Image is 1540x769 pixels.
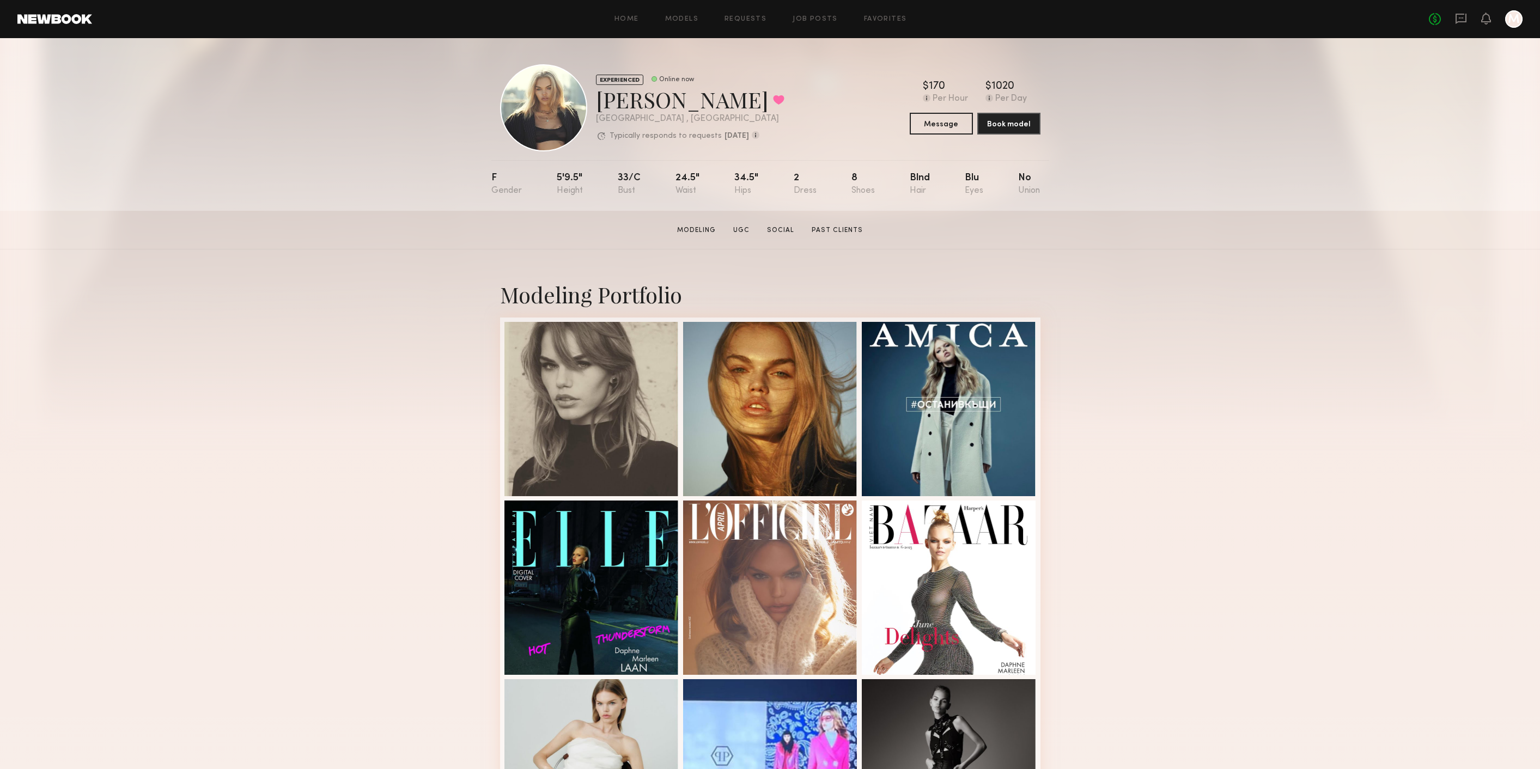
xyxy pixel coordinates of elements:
[910,113,973,135] button: Message
[1018,173,1040,196] div: No
[734,173,758,196] div: 34.5"
[557,173,583,196] div: 5'9.5"
[995,94,1027,104] div: Per Day
[618,173,641,196] div: 33/c
[977,113,1040,135] button: Book model
[985,81,991,92] div: $
[807,225,867,235] a: Past Clients
[933,94,968,104] div: Per Hour
[500,280,1040,309] div: Modeling Portfolio
[864,16,907,23] a: Favorites
[794,173,817,196] div: 2
[910,173,930,196] div: Blnd
[610,132,722,140] p: Typically responds to requests
[491,173,522,196] div: F
[665,16,698,23] a: Models
[1505,10,1523,28] a: M
[596,75,643,85] div: EXPERIENCED
[929,81,945,92] div: 170
[614,16,639,23] a: Home
[725,132,749,140] b: [DATE]
[965,173,983,196] div: Blu
[729,225,754,235] a: UGC
[673,225,720,235] a: Modeling
[763,225,799,235] a: Social
[725,16,766,23] a: Requests
[851,173,875,196] div: 8
[793,16,838,23] a: Job Posts
[596,114,784,124] div: [GEOGRAPHIC_DATA] , [GEOGRAPHIC_DATA]
[675,173,699,196] div: 24.5"
[596,85,784,114] div: [PERSON_NAME]
[991,81,1014,92] div: 1020
[659,76,694,83] div: Online now
[923,81,929,92] div: $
